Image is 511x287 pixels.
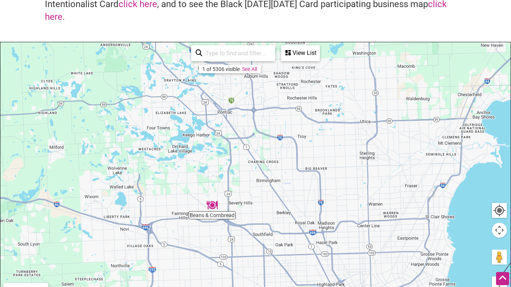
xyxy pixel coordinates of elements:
[496,272,509,285] div: Scroll Back to Top
[492,203,507,218] button: Your Location
[242,66,257,72] a: See All
[204,197,221,214] div: Beans & Cornbread
[202,66,240,72] div: 1 of 5306 visible
[281,45,320,61] div: See a list of the visible businesses
[202,46,270,61] input: Type to find and filter...
[492,223,507,238] button: Map camera controls
[191,45,275,61] div: Type to search and filter
[492,250,507,265] button: Drag Pegman onto the map to open Street View
[282,46,319,60] div: View List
